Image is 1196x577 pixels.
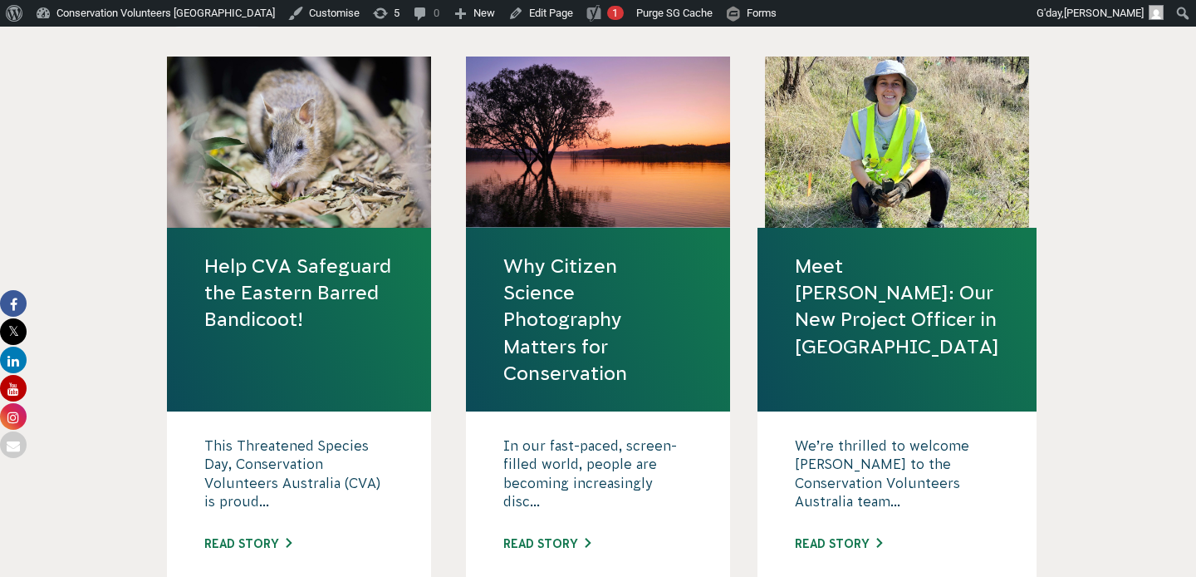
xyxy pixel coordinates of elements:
[612,7,618,19] span: 1
[204,436,394,520] p: This Threatened Species Day, Conservation Volunteers Australia (CVA) is proud...
[204,537,292,550] a: Read story
[1064,7,1144,19] span: [PERSON_NAME]
[503,537,591,550] a: Read story
[795,436,999,520] p: We’re thrilled to welcome [PERSON_NAME] to the Conservation Volunteers Australia team...
[503,436,693,520] p: In our fast-paced, screen-filled world, people are becoming increasingly disc...
[503,253,693,387] a: Why Citizen Science Photography Matters for Conservation
[795,253,999,360] a: Meet [PERSON_NAME]: Our New Project Officer in [GEOGRAPHIC_DATA]
[795,537,882,550] a: Read story
[204,253,394,333] a: Help CVA Safeguard the Eastern Barred Bandicoot!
